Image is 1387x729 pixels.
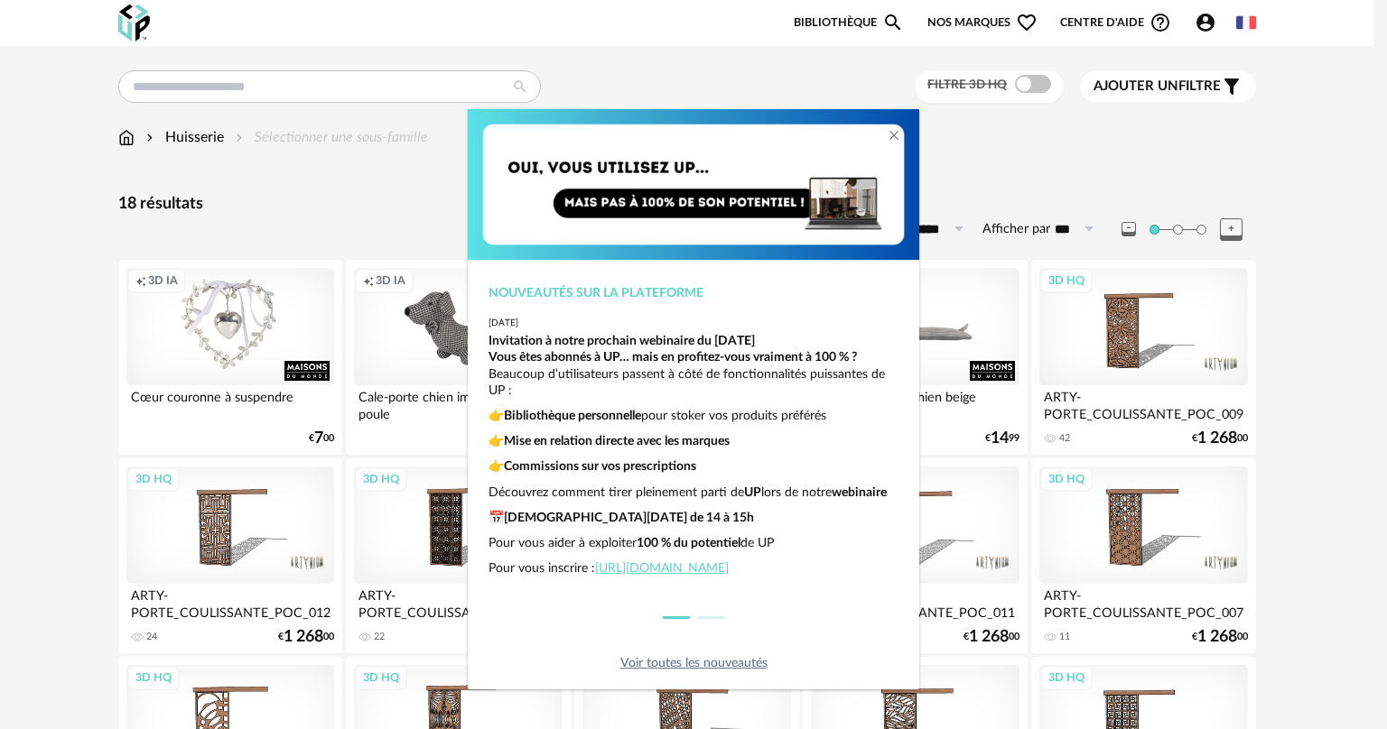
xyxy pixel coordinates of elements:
button: Close [887,127,901,146]
a: [URL][DOMAIN_NAME] [595,562,729,575]
p: 👉 pour stoker vos produits préférés [489,408,899,424]
strong: UP [744,486,761,499]
div: Nouveautés sur la plateforme [489,285,899,301]
strong: webinaire [832,486,887,499]
a: Voir toutes les nouveautés [620,657,768,669]
p: Pour vous aider à exploiter de UP [489,535,899,551]
strong: [DEMOGRAPHIC_DATA][DATE] de 14 à 15h [504,512,754,524]
div: Invitation à notre prochain webinaire du [DATE] [489,333,899,349]
strong: Mise en relation directe avec les marques [504,435,730,448]
strong: Vous êtes abonnés à UP… mais en profitez-vous vraiment à 100 % ? [489,351,857,364]
p: 👉 [489,458,899,475]
div: [DATE] [489,318,899,329]
strong: Commissions sur vos prescriptions [504,460,696,473]
p: Beaucoup d’utilisateurs passent à côté de fonctionnalités puissantes de UP : [489,349,899,399]
p: 📅 [489,510,899,526]
p: 👉 [489,433,899,449]
p: Découvrez comment tirer pleinement parti de lors de notre [489,484,899,501]
strong: 100 % du potentiel [637,537,740,549]
img: Copie%20de%20Orange%20Yellow%20Gradient%20Minimal%20Coming%20Soon%20Email%20Header%20(1)%20(1).png [468,109,919,260]
strong: Bibliothèque personnelle [504,410,641,422]
div: dialog [468,109,919,689]
p: Pour vous inscrire : [489,560,899,577]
